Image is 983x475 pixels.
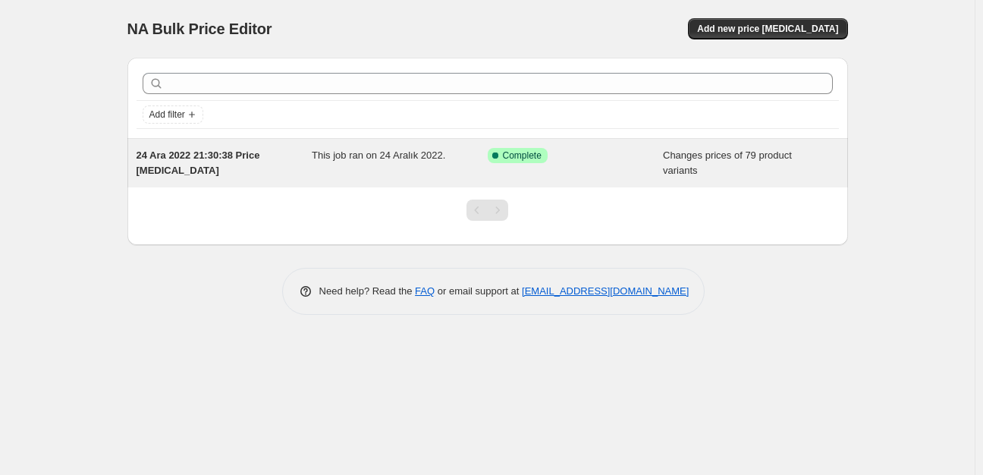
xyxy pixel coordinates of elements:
nav: Pagination [466,200,508,221]
span: Add filter [149,109,185,121]
a: [EMAIL_ADDRESS][DOMAIN_NAME] [522,285,689,297]
span: 24 Ara 2022 21:30:38 Price [MEDICAL_DATA] [137,149,260,176]
span: Changes prices of 79 product variants [663,149,792,176]
a: FAQ [415,285,435,297]
span: Add new price [MEDICAL_DATA] [697,23,838,35]
span: Need help? Read the [319,285,416,297]
span: Complete [503,149,542,162]
span: NA Bulk Price Editor [127,20,272,37]
span: or email support at [435,285,522,297]
button: Add filter [143,105,203,124]
span: This job ran on 24 Aralık 2022. [312,149,445,161]
button: Add new price [MEDICAL_DATA] [688,18,847,39]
